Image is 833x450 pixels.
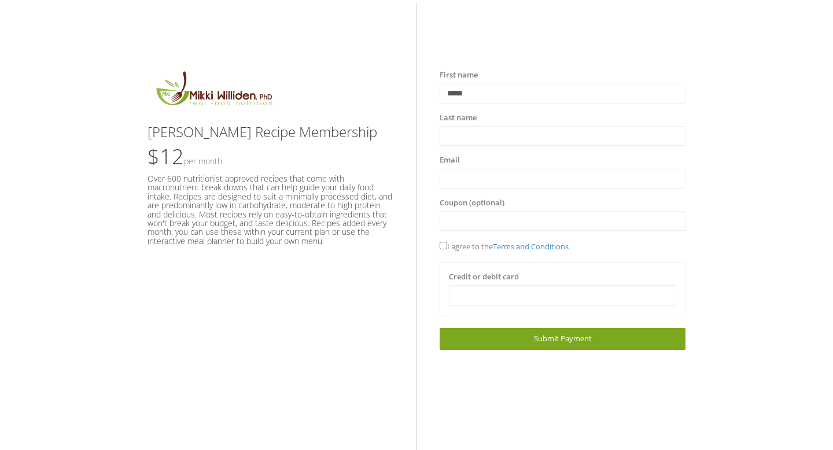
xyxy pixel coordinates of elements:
[148,174,393,245] h5: Over 600 nutritionist approved recipes that come with macronutrient break downs that can help gui...
[148,142,222,171] span: $12
[456,291,669,301] iframe: Secure card payment input frame
[440,328,685,349] a: Submit Payment
[440,154,460,166] label: Email
[148,124,393,139] h3: [PERSON_NAME] Recipe Membership
[184,156,222,167] small: Per Month
[440,197,504,209] label: Coupon (optional)
[449,271,519,283] label: Credit or debit card
[534,333,592,344] span: Submit Payment
[493,241,569,252] a: Terms and Conditions
[440,69,478,81] label: First name
[440,241,569,252] span: I agree to the
[148,69,279,113] img: MikkiLogoMain.png
[440,112,477,124] label: Last name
